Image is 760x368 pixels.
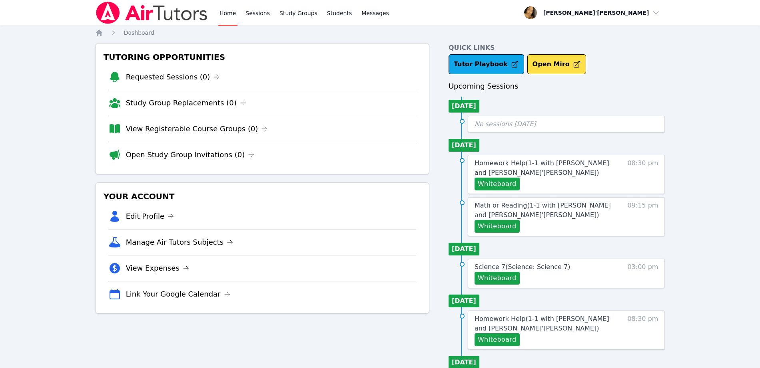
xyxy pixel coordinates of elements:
nav: Breadcrumb [95,29,665,37]
a: Manage Air Tutors Subjects [126,237,233,248]
button: Whiteboard [475,272,520,285]
button: Whiteboard [475,333,520,346]
button: Whiteboard [475,220,520,233]
a: Homework Help(1-1 with [PERSON_NAME] and [PERSON_NAME]'[PERSON_NAME]) [475,158,612,178]
span: 03:00 pm [627,262,658,285]
button: Whiteboard [475,178,520,190]
a: Study Group Replacements (0) [126,97,246,109]
span: Dashboard [124,30,154,36]
a: Edit Profile [126,211,174,222]
button: Open Miro [527,54,586,74]
li: [DATE] [449,100,479,113]
a: Requested Sessions (0) [126,71,220,83]
span: 08:30 pm [627,158,658,190]
a: Tutor Playbook [449,54,524,74]
span: Science 7 ( Science: Science 7 ) [475,263,570,271]
span: No sessions [DATE] [475,120,536,128]
span: 08:30 pm [627,314,658,346]
h3: Tutoring Opportunities [102,50,423,64]
a: Dashboard [124,29,154,37]
span: Homework Help ( 1-1 with [PERSON_NAME] and [PERSON_NAME]'[PERSON_NAME] ) [475,315,609,332]
a: View Expenses [126,263,189,274]
h4: Quick Links [449,43,665,53]
span: Messages [361,9,389,17]
a: Math or Reading(1-1 with [PERSON_NAME] and [PERSON_NAME]'[PERSON_NAME]) [475,201,612,220]
a: View Registerable Course Groups (0) [126,123,268,135]
li: [DATE] [449,139,479,152]
a: Science 7(Science: Science 7) [475,262,570,272]
h3: Upcoming Sessions [449,81,665,92]
li: [DATE] [449,243,479,255]
span: Math or Reading ( 1-1 with [PERSON_NAME] and [PERSON_NAME]'[PERSON_NAME] ) [475,202,611,219]
span: 09:15 pm [627,201,658,233]
img: Air Tutors [95,2,208,24]
span: Homework Help ( 1-1 with [PERSON_NAME] and [PERSON_NAME]'[PERSON_NAME] ) [475,159,609,176]
li: [DATE] [449,295,479,307]
h3: Your Account [102,189,423,204]
a: Homework Help(1-1 with [PERSON_NAME] and [PERSON_NAME]'[PERSON_NAME]) [475,314,612,333]
a: Link Your Google Calendar [126,289,230,300]
a: Open Study Group Invitations (0) [126,149,255,160]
